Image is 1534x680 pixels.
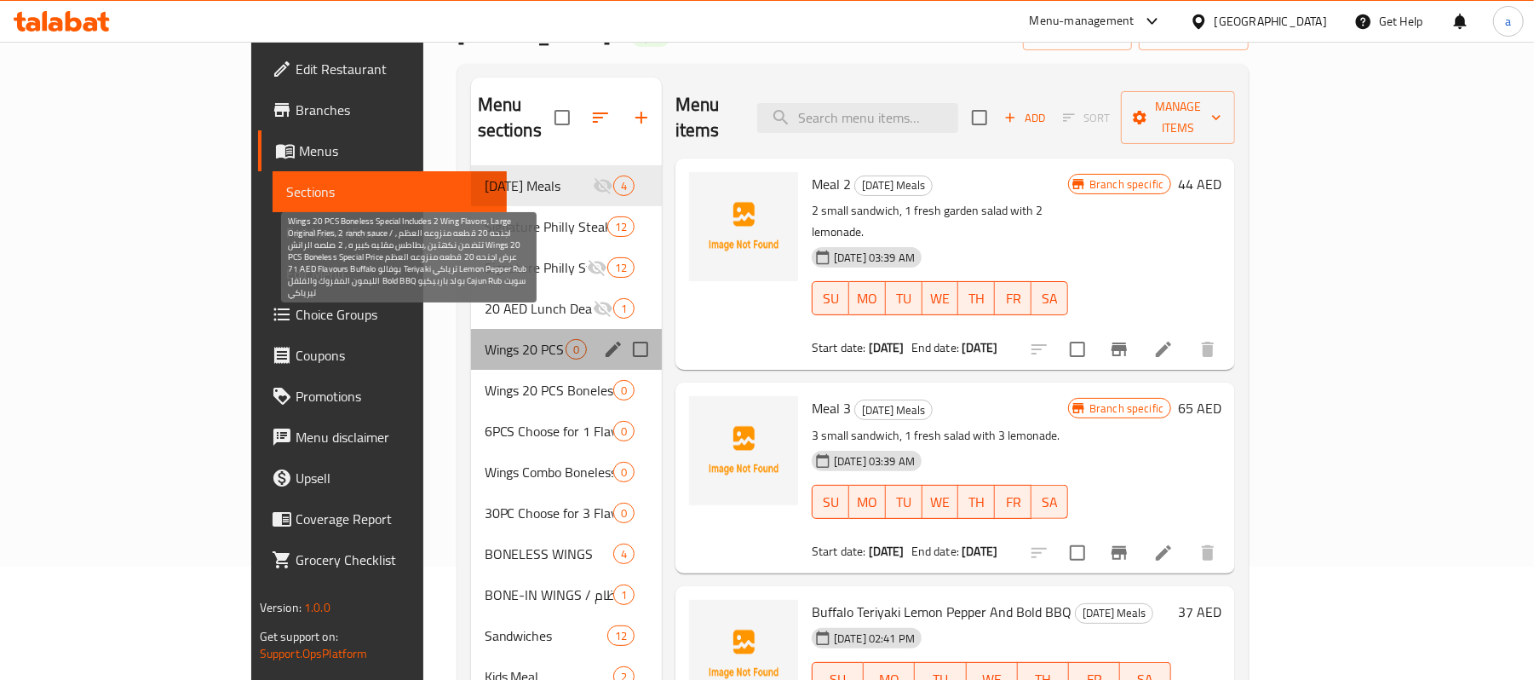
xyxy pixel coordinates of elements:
span: 6PCS Choose for 1 Flavour 28 AED [485,421,613,441]
div: [GEOGRAPHIC_DATA] [1215,12,1327,31]
button: SA [1031,281,1068,315]
button: edit [600,337,626,362]
span: WE [929,490,952,515]
div: Signature Philly Steaks Combo [485,257,587,278]
span: Promotions [296,386,494,406]
span: SA [1038,286,1061,311]
a: Edit menu item [1153,339,1174,360]
h6: 65 AED [1178,396,1221,420]
span: Edit Menu [286,263,494,284]
div: 20 AED Lunch Deals1 [471,288,662,329]
div: Menu-management [1030,11,1135,32]
a: Sections [273,171,508,212]
button: Add [997,105,1052,131]
div: items [613,176,635,196]
span: Coverage Report [296,509,494,529]
a: Edit Restaurant [258,49,508,89]
div: Ramadan Meals [854,176,933,196]
a: Choice Groups [258,294,508,335]
a: Coverage Report [258,498,508,539]
div: items [607,257,635,278]
span: Coupons [296,345,494,366]
span: 0 [614,424,634,440]
span: Buffalo Teriyaki Lemon Pepper And Bold BBQ [812,599,1072,625]
div: Sandwiches12 [471,615,662,656]
div: Ramadan Meals [1075,603,1153,624]
span: 0 [614,383,634,399]
span: Sandwiches [485,625,607,646]
div: [DATE] Meals4 [471,165,662,206]
div: BONE-IN WINGS / اجنحه مع عظام1 [471,574,662,615]
span: Meal 3 [812,395,851,421]
span: Add [1002,108,1048,128]
button: SU [812,281,849,315]
span: [DATE] Meals [485,176,593,196]
span: 12 [608,219,634,235]
div: items [566,339,587,360]
div: BONELESS WINGS [485,544,613,564]
span: Grocery Checklist [296,550,494,570]
div: Ramadan Meals [485,176,593,196]
h2: Menu items [675,92,737,143]
span: Start date: [812,337,866,359]
span: Select section [962,100,997,135]
div: Wings 20 PCS Boneless Special0 [471,370,662,411]
a: Edit Menu [273,253,508,294]
span: TU [893,490,916,515]
span: Meal 2 [812,171,851,197]
img: Meal 3 [689,396,798,505]
button: WE [922,281,959,315]
p: 3 small sandwich, 1 fresh salad with 3 lemonade. [812,425,1068,447]
p: 2 small sandwich, 1 fresh garden salad with 2 lemonade. [812,200,1068,243]
a: Support.OpsPlatform [260,643,368,665]
span: TH [965,286,988,311]
button: TH [958,281,995,315]
a: Branches [258,89,508,130]
span: 20 AED Lunch Deals [485,298,593,319]
h6: 44 AED [1178,172,1221,196]
span: Sections [286,182,494,202]
span: [DATE] Meals [1076,603,1152,623]
span: Full Menu View [286,222,494,243]
span: SU [819,286,842,311]
a: Menus [258,130,508,171]
div: BONELESS WINGS4 [471,533,662,574]
a: Coupons [258,335,508,376]
span: TU [893,286,916,311]
span: FR [1002,286,1025,311]
div: items [613,503,635,523]
span: [DATE] 02:41 PM [827,631,922,647]
div: items [607,625,635,646]
button: MO [849,281,886,315]
span: a [1505,12,1511,31]
div: Signature Philly Steaks [485,216,607,237]
div: items [613,585,635,605]
div: items [613,462,635,482]
button: TU [886,485,922,519]
span: Select section first [1052,105,1121,131]
button: TH [958,485,995,519]
button: Add section [621,97,662,138]
a: Promotions [258,376,508,417]
span: Branch specific [1083,176,1170,193]
div: Signature Philly Steaks12 [471,206,662,247]
svg: Inactive section [593,176,613,196]
span: Select all sections [544,100,580,135]
span: Wings Combo Boneless 6pcs [485,462,613,482]
span: Upsell [296,468,494,488]
h6: 37 AED [1178,600,1221,624]
span: Menus [299,141,494,161]
span: 12 [608,260,634,276]
div: items [613,380,635,401]
span: 30PC Choose for 3 Flavours 94 AED [485,503,613,523]
button: SU [812,485,849,519]
div: BONE-IN WINGS / اجنحه مع عظام [485,585,613,605]
div: 30PC Choose for 3 Flavours 94 AED0 [471,493,662,533]
span: 0 [566,342,586,358]
div: Wings Combo Boneless 6pcs0 [471,452,662,493]
div: 6PCS Choose for 1 Flavour 28 AED0 [471,411,662,452]
span: 1 [614,301,634,317]
button: WE [922,485,959,519]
